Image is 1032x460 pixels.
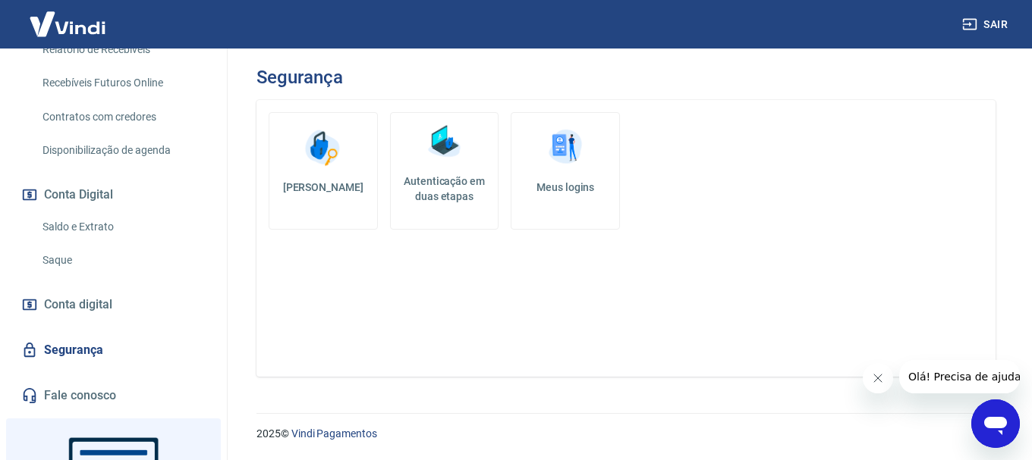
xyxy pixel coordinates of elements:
[511,112,620,230] a: Meus logins
[18,333,209,367] a: Segurança
[863,363,893,393] iframe: Fechar mensagem
[9,11,127,23] span: Olá! Precisa de ajuda?
[899,360,1020,393] iframe: Mensagem da empresa
[18,178,209,211] button: Conta Digital
[291,427,377,440] a: Vindi Pagamentos
[18,379,209,412] a: Fale conosco
[36,211,209,243] a: Saldo e Extrato
[269,112,378,230] a: [PERSON_NAME]
[36,135,209,166] a: Disponibilização de agenda
[959,11,1014,39] button: Sair
[397,174,492,204] h5: Autenticação em duas etapas
[524,180,607,195] h5: Meus logins
[256,67,342,88] h3: Segurança
[300,125,346,171] img: Alterar senha
[390,112,499,230] a: Autenticação em duas etapas
[18,1,117,47] img: Vindi
[36,102,209,133] a: Contratos com credores
[36,67,209,99] a: Recebíveis Futuros Online
[282,180,365,195] h5: [PERSON_NAME]
[971,399,1020,448] iframe: Botão para abrir a janela de mensagens
[36,245,209,276] a: Saque
[18,288,209,321] a: Conta digital
[256,426,996,442] p: 2025 ©
[543,125,588,171] img: Meus logins
[36,34,209,65] a: Relatório de Recebíveis
[421,119,467,164] img: Autenticação em duas etapas
[44,294,112,315] span: Conta digital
